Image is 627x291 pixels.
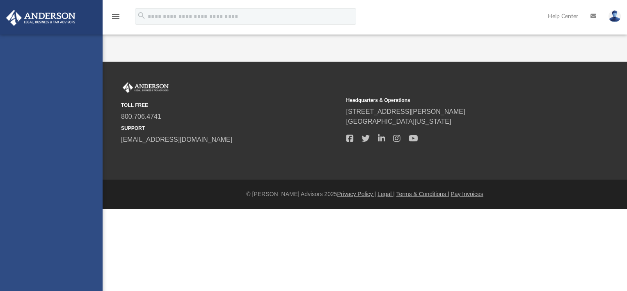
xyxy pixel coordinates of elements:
a: [GEOGRAPHIC_DATA][US_STATE] [346,118,451,125]
a: Pay Invoices [451,191,483,197]
a: menu [111,16,121,21]
a: 800.706.4741 [121,113,161,120]
i: menu [111,12,121,21]
a: [STREET_ADDRESS][PERSON_NAME] [346,108,465,115]
small: TOLL FREE [121,102,341,109]
img: Anderson Advisors Platinum Portal [121,82,170,93]
small: SUPPORT [121,125,341,132]
a: Terms & Conditions | [396,191,449,197]
a: Privacy Policy | [337,191,376,197]
div: © [PERSON_NAME] Advisors 2025 [103,190,627,199]
a: [EMAIL_ADDRESS][DOMAIN_NAME] [121,136,232,143]
img: Anderson Advisors Platinum Portal [4,10,78,26]
small: Headquarters & Operations [346,97,566,104]
i: search [137,11,146,20]
img: User Pic [609,10,621,22]
a: Legal | [378,191,395,197]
